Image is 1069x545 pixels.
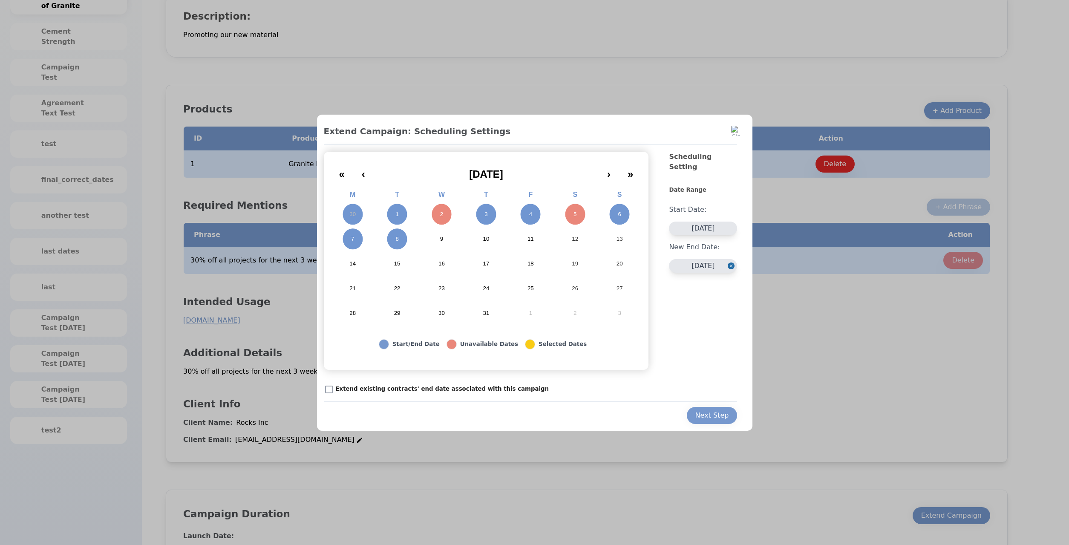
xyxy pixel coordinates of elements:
button: July 24, 2025 [464,276,508,301]
button: July 16, 2025 [419,251,464,276]
div: Unavailable Dates [460,340,518,349]
button: » [619,162,642,181]
p: Extend existing contracts' end date associated with this campaign [336,385,549,393]
button: July 7, 2025 [331,227,375,251]
button: July 9, 2025 [419,227,464,251]
abbr: July 5, 2025 [573,211,576,218]
abbr: July 11, 2025 [527,235,534,243]
button: July 4, 2025 [508,202,553,227]
abbr: August 2, 2025 [573,309,576,317]
button: July 11, 2025 [508,227,553,251]
abbr: July 12, 2025 [572,235,578,243]
button: July 26, 2025 [553,276,597,301]
abbr: July 31, 2025 [483,309,490,317]
button: July 5, 2025 [553,202,597,227]
button: July 20, 2025 [597,251,642,276]
span: [DATE] [469,168,503,180]
button: July 15, 2025 [375,251,419,276]
abbr: Wednesday [438,191,445,198]
abbr: July 26, 2025 [572,285,578,292]
button: July 28, 2025 [331,301,375,326]
div: New End Date: [669,235,737,259]
button: July 1, 2025 [375,202,419,227]
button: July 3, 2025 [464,202,508,227]
button: [DATE] [669,259,737,273]
abbr: July 24, 2025 [483,285,490,292]
abbr: July 23, 2025 [438,285,445,292]
div: Scheduling Setting [669,152,737,186]
button: [DATE] [669,222,737,235]
button: [DATE] [374,162,599,181]
abbr: July 4, 2025 [529,211,532,218]
abbr: July 19, 2025 [572,260,578,268]
abbr: August 3, 2025 [618,309,621,317]
div: Start Date: [669,198,737,222]
div: Start/End Date [392,340,440,349]
button: July 27, 2025 [597,276,642,301]
button: July 12, 2025 [553,227,597,251]
abbr: July 7, 2025 [351,235,354,243]
abbr: July 14, 2025 [349,260,356,268]
button: August 2, 2025 [553,301,597,326]
abbr: July 20, 2025 [617,260,623,268]
abbr: July 9, 2025 [440,235,443,243]
button: July 19, 2025 [553,251,597,276]
button: ‹ [353,162,374,181]
abbr: July 30, 2025 [438,309,445,317]
button: July 21, 2025 [331,276,375,301]
button: August 3, 2025 [597,301,642,326]
abbr: Monday [350,191,355,198]
abbr: July 21, 2025 [349,285,356,292]
button: July 13, 2025 [597,227,642,251]
div: Date Range [669,186,737,198]
button: July 2, 2025 [419,202,464,227]
abbr: July 10, 2025 [483,235,490,243]
abbr: Thursday [484,191,488,198]
abbr: July 6, 2025 [618,211,621,218]
abbr: July 15, 2025 [394,260,401,268]
abbr: July 18, 2025 [527,260,534,268]
abbr: July 13, 2025 [617,235,623,243]
abbr: July 1, 2025 [395,211,398,218]
abbr: July 29, 2025 [394,309,401,317]
img: Close [731,126,741,136]
abbr: July 27, 2025 [617,285,623,292]
button: Close [728,259,737,273]
abbr: August 1, 2025 [529,309,532,317]
button: July 8, 2025 [375,227,419,251]
abbr: July 25, 2025 [527,285,534,292]
abbr: July 3, 2025 [484,211,487,218]
abbr: July 8, 2025 [395,235,398,243]
abbr: July 17, 2025 [483,260,490,268]
button: July 29, 2025 [375,301,419,326]
button: July 18, 2025 [508,251,553,276]
button: August 1, 2025 [508,301,553,326]
button: July 6, 2025 [597,202,642,227]
button: July 30, 2025 [419,301,464,326]
button: Next Step [687,407,738,424]
abbr: Sunday [617,191,622,198]
abbr: July 28, 2025 [349,309,356,317]
button: July 31, 2025 [464,301,508,326]
button: June 30, 2025 [331,202,375,227]
abbr: July 22, 2025 [394,285,401,292]
abbr: Tuesday [395,191,399,198]
button: July 17, 2025 [464,251,508,276]
button: July 22, 2025 [375,276,419,301]
button: « [331,162,353,181]
abbr: Friday [528,191,533,198]
abbr: July 16, 2025 [438,260,445,268]
abbr: June 30, 2025 [349,211,356,218]
button: July 25, 2025 [508,276,553,301]
div: Selected Dates [539,340,587,349]
abbr: July 2, 2025 [440,211,443,218]
button: July 10, 2025 [464,227,508,251]
button: July 14, 2025 [331,251,375,276]
abbr: Saturday [573,191,577,198]
div: Next Step [695,410,729,421]
h2: Extend Campaign: Scheduling Settings [324,125,738,138]
button: July 23, 2025 [419,276,464,301]
button: › [599,162,619,181]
